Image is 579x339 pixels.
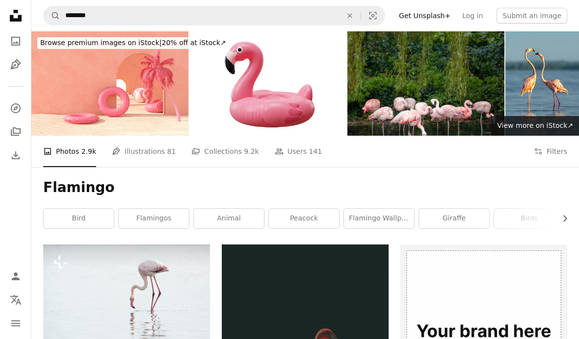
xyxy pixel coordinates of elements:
span: View more on iStock ↗ [497,121,573,129]
span: 81 [167,146,176,157]
a: Flamingo at Walvis Bay wetland. [43,295,210,304]
button: Search Unsplash [44,6,60,25]
a: bird [44,209,114,228]
a: Explore [6,98,26,118]
img: Summer Holiday Beach Background with Corridor to Sun [31,31,188,136]
button: Language [6,290,26,310]
a: birds [494,209,564,228]
span: Browse premium images on iStock | [40,39,161,47]
span: 9.2k [244,146,259,157]
a: flamingo wallpaper [344,209,414,228]
a: Collections 9.2k [191,136,259,167]
button: Visual search [361,6,385,25]
img: Isolated Inflatable Pink Flamingo Pool Float for Summer [189,31,346,136]
a: giraffe [419,209,489,228]
a: animal [194,209,264,228]
a: flamingos [119,209,189,228]
button: Clear [339,6,361,25]
a: Illustrations 81 [112,136,176,167]
a: Photos [6,31,26,51]
a: Download History [6,145,26,165]
h1: Flamingo [43,179,567,196]
a: Log in / Sign up [6,266,26,286]
img: Flamingos standing in the lake [347,31,504,136]
a: Log in [456,8,489,24]
a: Get Unsplash+ [393,8,456,24]
a: View more on iStock↗ [491,116,579,136]
button: scroll list to the right [556,209,567,228]
a: Users 141 [275,136,322,167]
button: Menu [6,314,26,333]
button: Filters [534,136,567,167]
a: Browse premium images on iStock|20% off at iStock↗ [31,31,235,55]
form: Find visuals sitewide [43,6,385,25]
a: Illustrations [6,55,26,74]
span: 141 [309,146,322,157]
button: Submit an image [497,8,567,24]
a: peacock [269,209,339,228]
div: 20% off at iStock ↗ [37,37,229,49]
a: Collections [6,122,26,142]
